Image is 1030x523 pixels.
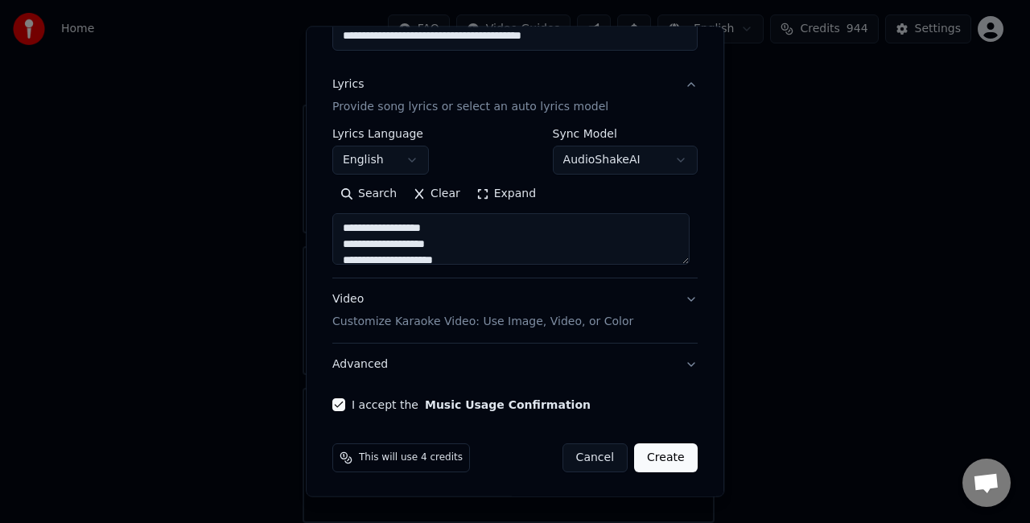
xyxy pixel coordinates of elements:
[405,181,468,207] button: Clear
[359,451,463,464] span: This will use 4 credits
[332,128,429,139] label: Lyrics Language
[425,399,591,410] button: I accept the
[468,181,544,207] button: Expand
[332,128,698,278] div: LyricsProvide song lyrics or select an auto lyrics model
[553,128,698,139] label: Sync Model
[332,76,364,93] div: Lyrics
[332,291,633,330] div: Video
[332,278,698,343] button: VideoCustomize Karaoke Video: Use Image, Video, or Color
[634,443,698,472] button: Create
[332,99,608,115] p: Provide song lyrics or select an auto lyrics model
[332,64,698,128] button: LyricsProvide song lyrics or select an auto lyrics model
[332,181,405,207] button: Search
[562,443,628,472] button: Cancel
[332,314,633,330] p: Customize Karaoke Video: Use Image, Video, or Color
[332,344,698,385] button: Advanced
[352,399,591,410] label: I accept the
